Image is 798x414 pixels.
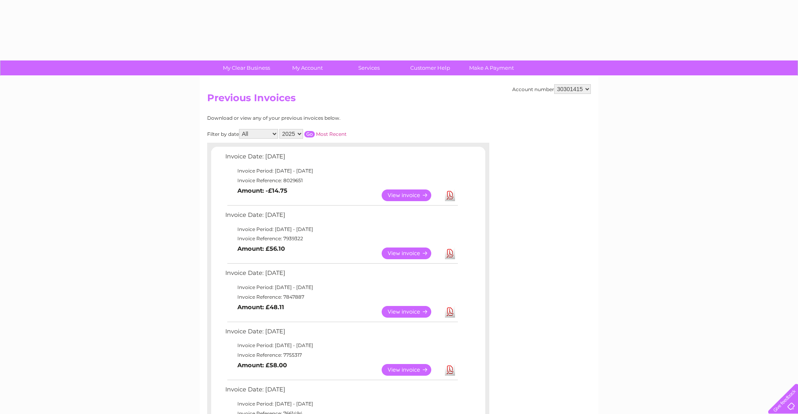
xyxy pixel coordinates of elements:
td: Invoice Date: [DATE] [223,384,459,399]
b: Amount: £48.11 [237,304,284,311]
a: View [382,189,441,201]
td: Invoice Reference: 7939322 [223,234,459,243]
div: Download or view any of your previous invoices below. [207,115,419,121]
td: Invoice Date: [DATE] [223,268,459,283]
td: Invoice Reference: 7847887 [223,292,459,302]
a: Download [445,364,455,376]
td: Invoice Reference: 8029651 [223,176,459,185]
td: Invoice Period: [DATE] - [DATE] [223,225,459,234]
td: Invoice Period: [DATE] - [DATE] [223,166,459,176]
a: View [382,364,441,376]
a: Most Recent [316,131,347,137]
a: My Account [274,60,341,75]
td: Invoice Period: [DATE] - [DATE] [223,399,459,409]
a: Customer Help [397,60,463,75]
td: Invoice Date: [DATE] [223,151,459,166]
b: Amount: £58.00 [237,362,287,369]
a: View [382,306,441,318]
td: Invoice Date: [DATE] [223,210,459,225]
h2: Previous Invoices [207,92,591,108]
div: Account number [512,84,591,94]
a: Services [336,60,402,75]
div: Filter by date [207,129,419,139]
a: View [382,248,441,259]
a: Download [445,306,455,318]
td: Invoice Date: [DATE] [223,326,459,341]
a: Download [445,189,455,201]
a: Download [445,248,455,259]
td: Invoice Period: [DATE] - [DATE] [223,341,459,350]
a: My Clear Business [213,60,280,75]
a: Make A Payment [458,60,525,75]
td: Invoice Reference: 7755317 [223,350,459,360]
b: Amount: -£14.75 [237,187,287,194]
b: Amount: £56.10 [237,245,285,252]
td: Invoice Period: [DATE] - [DATE] [223,283,459,292]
